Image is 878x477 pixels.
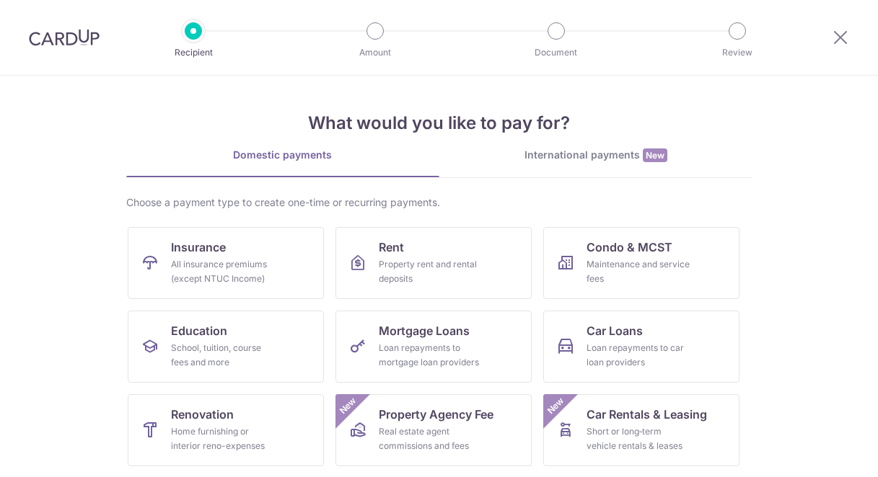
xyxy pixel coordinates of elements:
span: Condo & MCST [587,239,672,256]
a: Car Rentals & LeasingShort or long‑term vehicle rentals & leasesNew [543,394,739,466]
div: Home furnishing or interior reno-expenses [171,424,275,453]
p: Document [503,45,610,60]
a: RenovationHome furnishing or interior reno-expenses [128,394,324,466]
span: New [643,148,667,162]
span: Insurance [171,239,226,256]
span: Property Agency Fee [379,406,493,423]
span: Education [171,322,227,339]
a: EducationSchool, tuition, course fees and more [128,311,324,383]
a: RentProperty rent and rental deposits [335,227,532,299]
div: International payments [439,148,752,163]
span: New [543,394,567,418]
a: Property Agency FeeReal estate agent commissions and feesNew [335,394,532,466]
h4: What would you like to pay for? [126,110,752,136]
img: CardUp [29,29,100,46]
div: Choose a payment type to create one-time or recurring payments. [126,195,752,210]
a: Car LoansLoan repayments to car loan providers [543,311,739,383]
div: All insurance premiums (except NTUC Income) [171,257,275,286]
p: Amount [322,45,429,60]
a: InsuranceAll insurance premiums (except NTUC Income) [128,227,324,299]
a: Mortgage LoansLoan repayments to mortgage loan providers [335,311,532,383]
a: Condo & MCSTMaintenance and service fees [543,227,739,299]
span: Mortgage Loans [379,322,470,339]
span: Rent [379,239,404,256]
span: Renovation [171,406,234,423]
div: School, tuition, course fees and more [171,341,275,370]
span: Car Rentals & Leasing [587,406,707,423]
div: Real estate agent commissions and fees [379,424,483,453]
div: Maintenance and service fees [587,257,690,286]
div: Loan repayments to mortgage loan providers [379,341,483,370]
div: Short or long‑term vehicle rentals & leases [587,424,690,453]
div: Loan repayments to car loan providers [587,341,690,370]
span: New [335,394,359,418]
p: Recipient [140,45,247,60]
div: Property rent and rental deposits [379,257,483,286]
span: Car Loans [587,322,643,339]
p: Review [684,45,791,60]
div: Domestic payments [126,148,439,162]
